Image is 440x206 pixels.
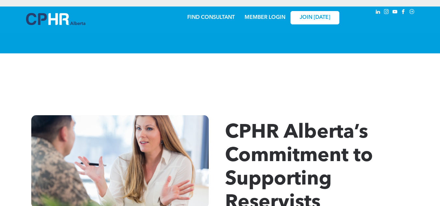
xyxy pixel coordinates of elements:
[400,8,407,17] a: facebook
[187,15,235,20] a: FIND CONSULTANT
[245,15,285,20] a: MEMBER LOGIN
[375,8,382,17] a: linkedin
[26,13,85,25] img: A blue and white logo for cp alberta
[300,15,330,21] span: JOIN [DATE]
[408,8,416,17] a: Social network
[391,8,399,17] a: youtube
[291,11,339,24] a: JOIN [DATE]
[383,8,390,17] a: instagram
